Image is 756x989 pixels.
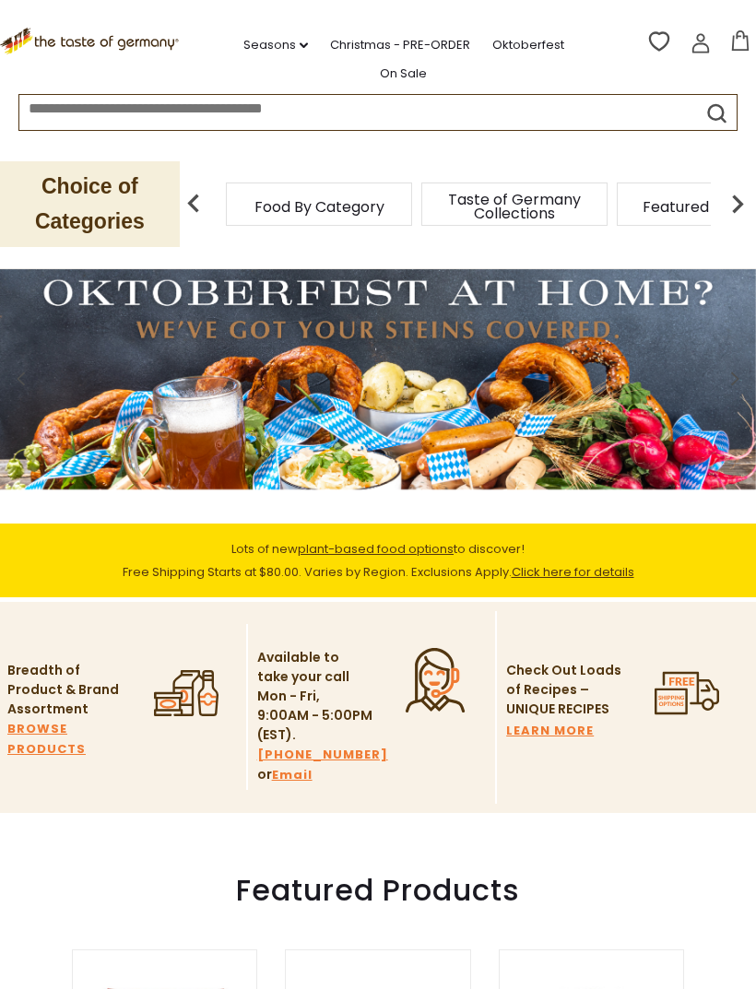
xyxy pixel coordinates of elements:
[512,563,634,581] a: Click here for details
[719,185,756,222] img: next arrow
[380,64,427,84] a: On Sale
[257,745,388,765] a: [PHONE_NUMBER]
[492,35,564,55] a: Oktoberfest
[272,765,313,785] a: Email
[257,648,372,785] p: Available to take your call Mon - Fri, 9:00AM - 5:00PM (EST). or
[175,185,212,222] img: previous arrow
[298,540,454,558] a: plant-based food options
[7,719,123,759] a: BROWSE PRODUCTS
[123,540,634,581] span: Lots of new to discover! Free Shipping Starts at $80.00. Varies by Region. Exclusions Apply.
[254,200,384,214] a: Food By Category
[506,661,621,719] p: Check Out Loads of Recipes – UNIQUE RECIPES
[330,35,470,55] a: Christmas - PRE-ORDER
[441,193,588,220] a: Taste of Germany Collections
[243,35,308,55] a: Seasons
[7,661,123,719] p: Breadth of Product & Brand Assortment
[506,721,594,741] a: LEARN MORE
